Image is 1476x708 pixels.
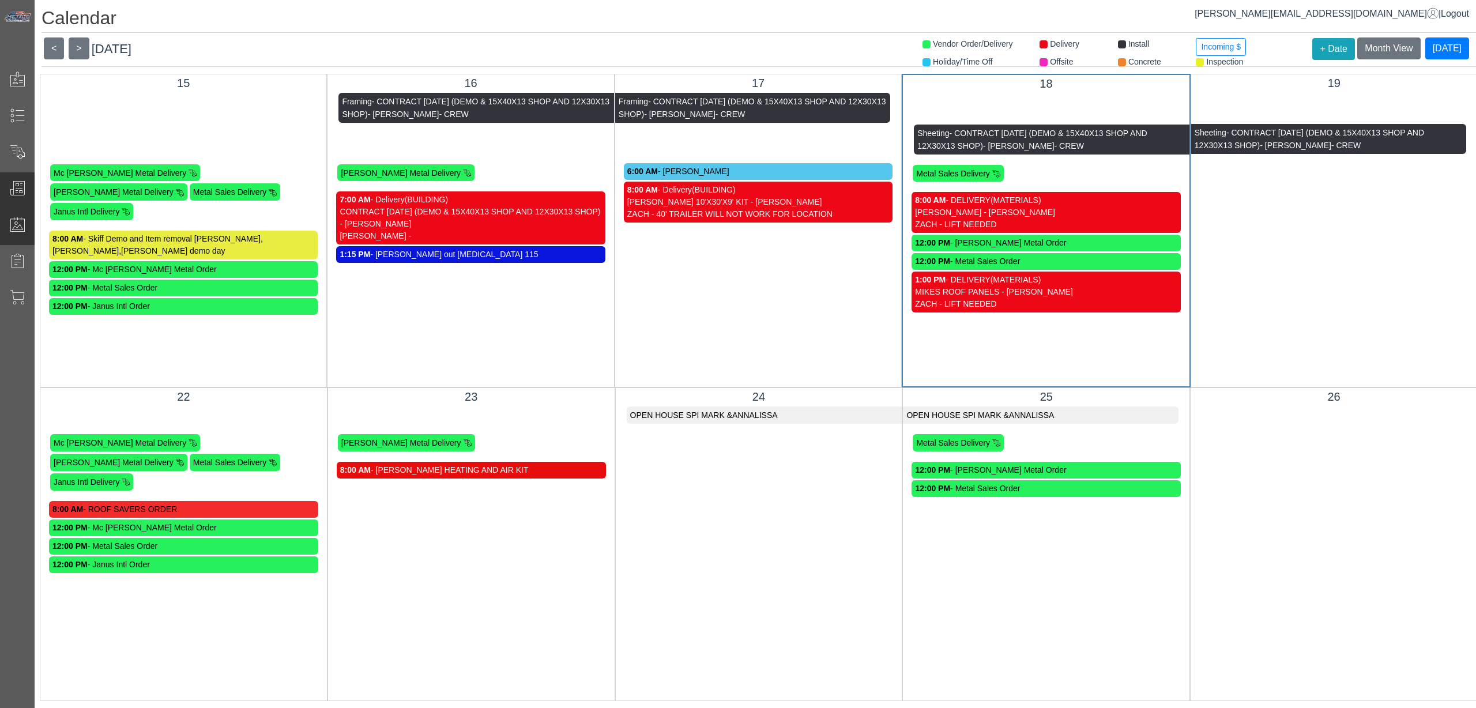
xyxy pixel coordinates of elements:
[624,388,894,405] div: 24
[1425,37,1469,59] button: [DATE]
[644,110,716,119] span: - [PERSON_NAME]
[193,187,267,197] span: Metal Sales Delivery
[52,504,83,514] strong: 8:00 AM
[54,458,174,467] span: [PERSON_NAME] Metal Delivery
[906,411,1054,420] span: OPEN HOUSE SPI MARK &ANNALISSA
[991,275,1041,284] span: (MATERIALS)
[915,195,946,205] strong: 8:00 AM
[52,263,314,276] div: - Mc [PERSON_NAME] Metal Order
[983,141,1055,150] span: - [PERSON_NAME]
[627,196,889,208] div: [PERSON_NAME] 10'X30'X9' KIT - [PERSON_NAME]
[52,233,314,257] div: - Skiff Demo and Item removal [PERSON_NAME],[PERSON_NAME],[PERSON_NAME] demo day
[52,540,315,552] div: - Metal Sales Order
[915,286,1177,298] div: MIKES ROOF PANELS - [PERSON_NAME]
[340,250,370,259] strong: 1:15 PM
[69,37,89,59] button: >
[340,206,601,230] div: CONTRACT [DATE] (DEMO & 15X40X13 SHOP AND 12X30X13 SHOP) - [PERSON_NAME]
[340,465,371,474] strong: 8:00 AM
[49,388,318,405] div: 22
[1195,7,1469,21] div: |
[1195,128,1424,150] span: - CONTRACT [DATE] (DEMO & 15X40X13 SHOP AND 12X30X13 SHOP)
[54,168,186,177] span: Mc [PERSON_NAME] Metal Delivery
[915,275,946,284] strong: 1:00 PM
[405,195,448,204] span: (BUILDING)
[915,219,1177,231] div: ZACH - LIFT NEEDED
[52,234,83,243] strong: 8:00 AM
[44,37,64,59] button: <
[52,282,314,294] div: - Metal Sales Order
[52,559,315,571] div: - Janus Intl Order
[991,195,1041,205] span: (MATERIALS)
[915,238,950,247] strong: 12:00 PM
[1128,57,1161,66] span: Concrete
[337,388,606,405] div: 23
[915,237,1177,249] div: - [PERSON_NAME] Metal Order
[52,522,315,534] div: - Mc [PERSON_NAME] Metal Order
[340,195,370,204] strong: 7:00 AM
[915,465,950,474] strong: 12:00 PM
[915,257,950,266] strong: 12:00 PM
[341,168,461,177] span: [PERSON_NAME] Metal Delivery
[933,39,1013,48] span: Vendor Order/Delivery
[1050,57,1073,66] span: Offsite
[92,42,131,56] span: [DATE]
[619,97,886,119] span: - CONTRACT [DATE] (DEMO & 15X40X13 SHOP AND 12X30X13 SHOP)
[627,184,889,196] div: - Delivery
[917,129,949,138] span: Sheeting
[340,194,601,206] div: - Delivery
[627,208,889,220] div: ZACH - 40' TRAILER WILL NOT WORK FOR LOCATION
[1200,74,1469,92] div: 19
[1195,128,1226,137] span: Sheeting
[52,302,88,311] strong: 12:00 PM
[1441,9,1469,18] span: Logout
[52,283,88,292] strong: 12:00 PM
[630,411,778,420] span: OPEN HOUSE SPI MARK &ANNALISSA
[624,74,893,92] div: 17
[915,464,1177,476] div: - [PERSON_NAME] Metal Order
[1196,38,1245,56] button: Incoming $
[52,503,315,515] div: - ROOF SAVERS ORDER
[915,483,1177,495] div: - Metal Sales Order
[933,57,992,66] span: Holiday/Time Off
[915,194,1177,206] div: - DELIVERY
[52,265,88,274] strong: 12:00 PM
[1128,39,1150,48] span: Install
[915,255,1177,268] div: - Metal Sales Order
[54,187,174,197] span: [PERSON_NAME] Metal Delivery
[916,438,990,447] span: Metal Sales Delivery
[1357,37,1420,59] button: Month View
[917,129,1147,150] span: - CONTRACT [DATE] (DEMO & 15X40X13 SHOP AND 12X30X13 SHOP)
[193,458,267,467] span: Metal Sales Delivery
[52,523,88,532] strong: 12:00 PM
[42,7,1476,33] h1: Calendar
[912,75,1180,92] div: 18
[915,484,950,493] strong: 12:00 PM
[340,230,601,242] div: [PERSON_NAME] -
[52,541,88,551] strong: 12:00 PM
[1055,141,1084,150] span: - CREW
[915,206,1177,219] div: [PERSON_NAME] - [PERSON_NAME]
[915,274,1177,286] div: - DELIVERY
[716,110,745,119] span: - CREW
[1312,38,1355,60] button: + Date
[54,477,119,487] span: Janus Intl Delivery
[340,464,603,476] div: - [PERSON_NAME] HEATING AND AIR KIT
[1050,39,1079,48] span: Delivery
[1206,57,1243,66] span: Inspection
[1365,43,1413,53] span: Month View
[340,248,601,261] div: - [PERSON_NAME] out [MEDICAL_DATA] 115
[342,97,371,106] span: Framing
[54,207,119,216] span: Janus Intl Delivery
[627,165,889,178] div: - [PERSON_NAME]
[368,110,439,119] span: - [PERSON_NAME]
[1331,141,1361,150] span: - CREW
[1260,141,1331,150] span: - [PERSON_NAME]
[1195,9,1439,18] span: [PERSON_NAME][EMAIL_ADDRESS][DOMAIN_NAME]
[54,438,186,447] span: Mc [PERSON_NAME] Metal Delivery
[342,97,609,119] span: - CONTRACT [DATE] (DEMO & 15X40X13 SHOP AND 12X30X13 SHOP)
[341,438,461,447] span: [PERSON_NAME] Metal Delivery
[336,74,605,92] div: 16
[3,10,32,23] img: Metals Direct Inc Logo
[52,300,314,312] div: - Janus Intl Order
[627,167,658,176] strong: 6:00 AM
